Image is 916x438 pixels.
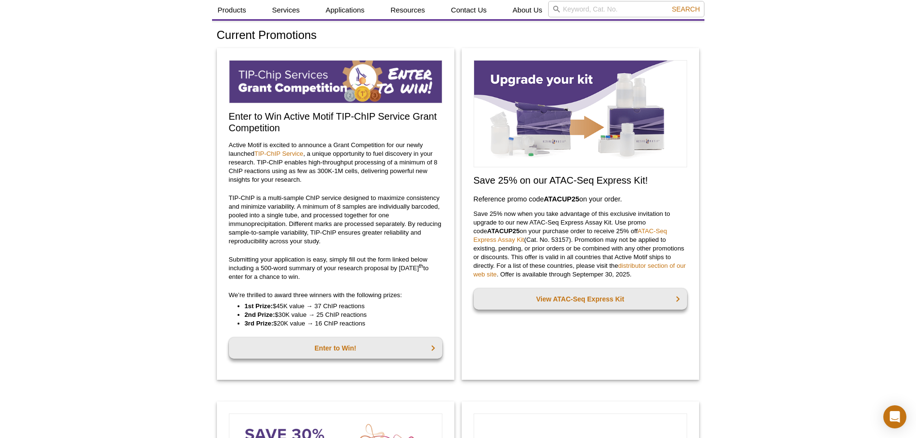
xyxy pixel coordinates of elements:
a: Products [212,1,252,19]
strong: 3rd Prize: [245,320,274,327]
p: TIP-ChIP is a multi-sample ChIP service designed to maximize consistency and minimize variability... [229,194,442,246]
h2: Save 25% on our ATAC-Seq Express Kit! [474,175,687,186]
a: Services [266,1,306,19]
strong: ATACUP25 [487,227,520,235]
div: Open Intercom Messenger [883,405,906,428]
p: We’re thrilled to award three winners with the following prizes: [229,291,442,300]
a: TIP-ChIP Service [254,150,303,157]
span: Search [672,5,700,13]
h3: Reference promo code on your order. [474,193,687,205]
a: Resources [385,1,431,19]
a: About Us [507,1,548,19]
li: $20K value → 16 ChIP reactions [245,319,433,328]
p: Save 25% now when you take advantage of this exclusive invitation to upgrade to our new ATAC-Seq ... [474,210,687,279]
p: Active Motif is excited to announce a Grant Competition for our newly launched , a unique opportu... [229,141,442,184]
sup: th [419,263,423,268]
strong: 1st Prize: [245,302,273,310]
p: Submitting your application is easy, simply fill out the form linked below including a 500-word s... [229,255,442,281]
h1: Current Promotions [217,29,700,43]
li: $45K value → 37 ChIP reactions [245,302,433,311]
strong: ATACUP25 [544,195,579,203]
img: Save on ATAC-Seq Express Assay Kit [474,60,687,167]
button: Search [669,5,703,13]
a: Contact Us [445,1,492,19]
input: Keyword, Cat. No. [548,1,704,17]
strong: 2nd Prize: [245,311,275,318]
a: Enter to Win! [229,338,442,359]
h2: Enter to Win Active Motif TIP-ChIP Service Grant Competition [229,111,442,134]
li: $30K value → 25 ChIP reactions [245,311,433,319]
a: View ATAC-Seq Express Kit [474,288,687,310]
a: Applications [320,1,370,19]
img: TIP-ChIP Service Grant Competition [229,60,442,103]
